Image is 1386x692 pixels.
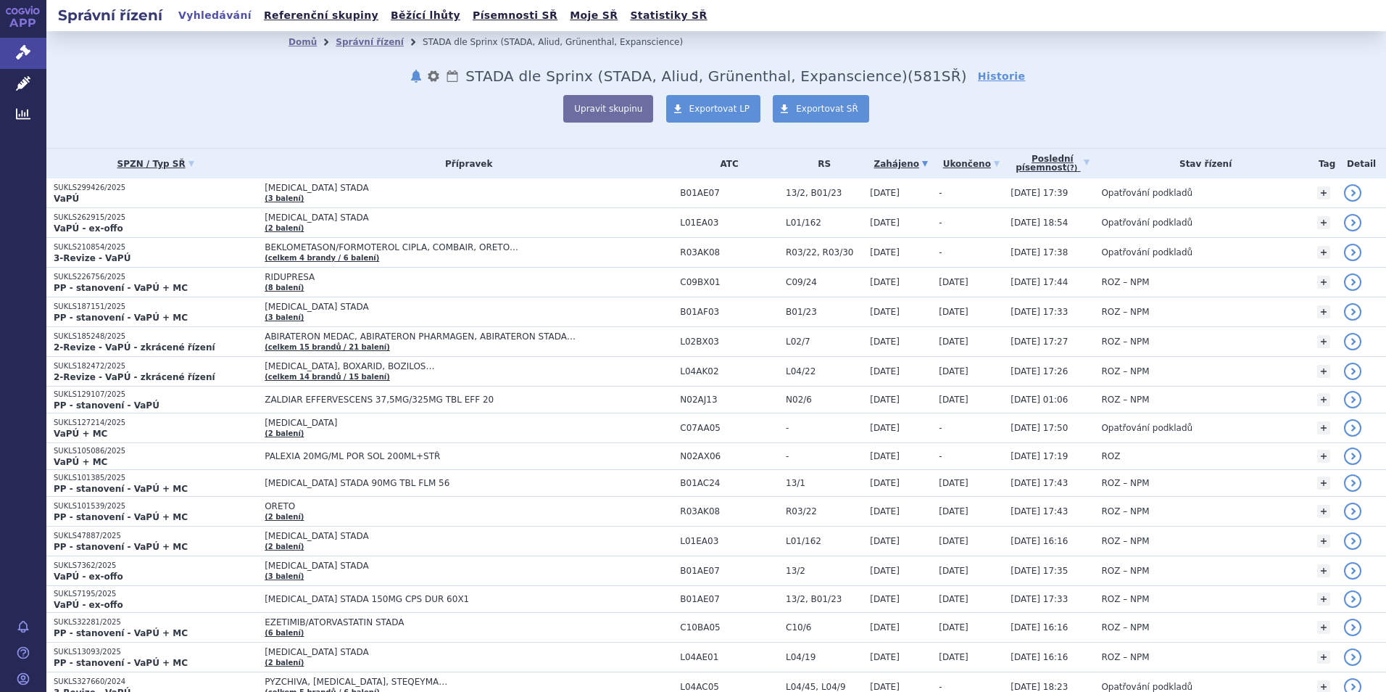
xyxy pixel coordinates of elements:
strong: 2-Revize - VaPÚ - zkrácené řízení [54,342,215,353]
a: + [1317,535,1330,548]
p: SUKLS105086/2025 [54,446,257,456]
span: [DATE] [870,566,900,576]
span: C10BA05 [680,622,779,633]
a: detail [1344,474,1361,492]
span: [DATE] 18:23 [1011,682,1068,692]
a: Poslednípísemnost(?) [1011,149,1094,178]
span: [DATE] 01:06 [1011,395,1068,405]
span: ROZ – NPM [1101,622,1149,633]
span: [MEDICAL_DATA] STADA [265,183,627,193]
span: [DATE] 17:26 [1011,366,1068,376]
p: SUKLS47887/2025 [54,531,257,541]
a: Exportovat SŘ [773,95,869,123]
a: Zahájeno [870,154,931,174]
span: [DATE] [870,366,900,376]
span: - [939,451,942,461]
th: Stav řízení [1094,149,1309,178]
span: [DATE] [870,652,900,662]
a: detail [1344,333,1361,350]
a: + [1317,246,1330,259]
strong: VaPÚ [54,194,79,204]
span: [DATE] [870,423,900,433]
span: [DATE] 17:43 [1011,478,1068,488]
span: ROZ – NPM [1101,478,1149,488]
strong: PP - stanovení - VaPÚ + MC [54,283,188,293]
a: detail [1344,419,1361,437]
span: [DATE] 17:38 [1011,247,1068,258]
span: Exportovat LP [689,104,750,114]
span: [DATE] 17:33 [1011,307,1068,317]
span: ROZ – NPM [1101,395,1149,405]
span: [DATE] [939,307,968,317]
span: R03/22, R03/30 [786,247,863,258]
span: ORETO [265,501,627,511]
a: + [1317,365,1330,378]
span: - [939,188,942,198]
p: SUKLS127214/2025 [54,418,257,428]
span: [MEDICAL_DATA] STADA [265,561,627,571]
span: [DATE] [939,652,968,662]
span: [DATE] 17:33 [1011,594,1068,604]
span: Opatřování podkladů [1101,423,1192,433]
a: + [1317,621,1330,634]
strong: PP - stanovení - VaPÚ + MC [54,542,188,552]
span: [DATE] [870,188,900,198]
a: detail [1344,532,1361,550]
th: ATC [673,149,779,178]
span: Opatřování podkladů [1101,188,1192,198]
span: [MEDICAL_DATA], BOXARID, BOZILOS… [265,361,627,371]
span: [DATE] [939,594,968,604]
a: + [1317,421,1330,434]
a: (2 balení) [265,513,304,521]
span: - [786,451,863,461]
span: - [939,423,942,433]
span: Opatřování podkladů [1101,682,1192,692]
strong: VaPÚ - ex-offo [54,600,123,610]
a: (celkem 4 brandy / 6 balení) [265,254,379,262]
p: SUKLS226756/2025 [54,272,257,282]
span: [DATE] [870,622,900,633]
span: [MEDICAL_DATA] STADA [265,302,627,312]
span: L01EA03 [680,536,779,546]
a: (3 balení) [265,313,304,321]
strong: VaPÚ + MC [54,457,107,467]
a: (3 balení) [265,572,304,580]
th: Přípravek [257,149,673,178]
a: detail [1344,244,1361,261]
span: [DATE] [939,622,968,633]
a: Běžící lhůty [386,6,465,25]
span: R03/22 [786,506,863,516]
span: N02AX06 [680,451,779,461]
span: - [939,682,942,692]
a: detail [1344,303,1361,321]
p: SUKLS327660/2024 [54,677,257,687]
p: SUKLS182472/2025 [54,361,257,371]
a: detail [1344,214,1361,231]
span: Opatřování podkladů [1101,247,1192,258]
a: + [1317,450,1330,463]
p: SUKLS185248/2025 [54,331,257,342]
span: Exportovat SŘ [796,104,858,114]
strong: 2-Revize - VaPÚ - zkrácené řízení [54,372,215,382]
p: SUKLS129107/2025 [54,390,257,400]
a: detail [1344,648,1361,666]
th: Tag [1310,149,1337,178]
a: (8 balení) [265,284,304,292]
span: 13/1 [786,478,863,488]
a: (celkem 15 brandů / 21 balení) [265,343,390,351]
span: 13/2 [786,566,863,576]
span: N02AJ13 [680,395,779,405]
a: detail [1344,184,1361,202]
th: RS [779,149,863,178]
span: [DATE] [939,506,968,516]
span: L02/7 [786,337,863,347]
a: (6 balení) [265,629,304,637]
a: (2 balení) [265,429,304,437]
p: SUKLS13093/2025 [54,647,257,657]
span: L01/162 [786,536,863,546]
a: + [1317,593,1330,606]
a: Historie [978,69,1026,83]
span: B01AC24 [680,478,779,488]
a: + [1317,393,1330,406]
p: SUKLS101539/2025 [54,501,257,511]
